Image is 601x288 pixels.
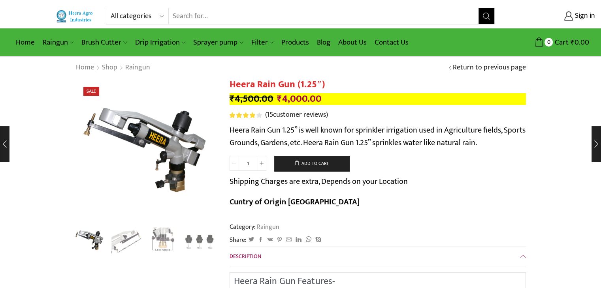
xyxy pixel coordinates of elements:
[277,91,322,107] bdi: 4,000.00
[39,33,77,52] a: Raingun
[147,225,179,256] li: 3 / 4
[12,33,39,52] a: Home
[571,36,575,49] span: ₹
[73,224,106,256] img: Heera Raingun 1.50
[503,35,589,50] a: 0 Cart ₹0.00
[73,225,106,256] li: 1 / 4
[230,112,262,118] div: Rated 4.00 out of 5
[169,8,479,24] input: Search for...
[75,63,94,73] a: Home
[230,112,263,118] span: 15
[75,79,218,221] div: 1 / 4
[247,33,277,52] a: Filter
[479,8,494,24] button: Search button
[230,236,247,245] span: Share:
[507,9,595,23] a: Sign in
[265,110,328,120] a: (15customer reviews)
[230,79,526,90] h1: Heera Rain Gun (1.25″)
[230,124,526,149] p: Heera Rain Gun 1.25” is well known for sprinkler irrigation used in Agriculture fields, Sports Gr...
[230,252,261,261] span: Description
[230,91,235,107] span: ₹
[313,33,334,52] a: Blog
[110,225,143,256] li: 2 / 4
[230,223,279,232] span: Category:
[334,33,371,52] a: About Us
[267,109,273,121] span: 15
[230,91,273,107] bdi: 4,500.00
[571,36,589,49] bdi: 0.00
[371,33,413,52] a: Contact Us
[110,225,143,258] a: outlet-screw
[230,175,408,188] p: Shipping Charges are extra, Depends on your Location
[147,225,179,258] a: Adjestmen
[230,247,526,266] a: Description
[573,11,595,21] span: Sign in
[256,222,279,232] a: Raingun
[183,225,216,256] li: 4 / 4
[230,195,360,209] b: Cuntry of Origin [GEOGRAPHIC_DATA]
[183,225,216,258] img: Rain Gun Nozzle
[553,37,569,48] span: Cart
[125,63,151,73] a: Raingun
[274,156,349,172] button: Add to cart
[131,33,189,52] a: Drip Irrigation
[277,33,313,52] a: Products
[277,91,282,107] span: ₹
[102,63,118,73] a: Shop
[234,277,522,286] h2: Heera Rain Gun Features-
[230,112,255,118] span: Rated out of 5 based on customer ratings
[77,33,131,52] a: Brush Cutter
[239,156,257,171] input: Product quantity
[453,63,526,73] a: Return to previous page
[189,33,247,52] a: Sprayer pump
[75,63,151,73] nav: Breadcrumb
[83,87,99,96] span: Sale
[544,38,553,46] span: 0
